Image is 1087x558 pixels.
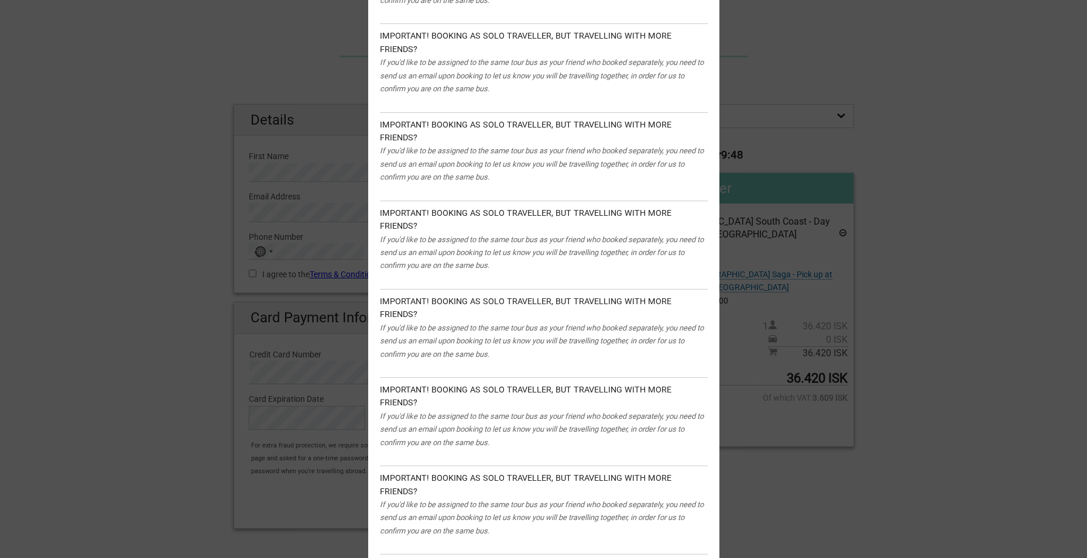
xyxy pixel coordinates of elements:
[380,30,708,56] div: IMPORTANT! BOOKING AS SOLO TRAVELLER, BUT TRAVELLING WITH MORE FRIENDS?
[380,322,708,361] div: If you'd like to be assigned to the same tour bus as your friend who booked separately, you need ...
[380,498,708,538] div: If you'd like to be assigned to the same tour bus as your friend who booked separately, you need ...
[380,207,708,233] div: IMPORTANT! BOOKING AS SOLO TRAVELLER, BUT TRAVELLING WITH MORE FRIENDS?
[380,472,708,498] div: IMPORTANT! BOOKING AS SOLO TRAVELLER, BUT TRAVELLING WITH MORE FRIENDS?
[380,384,708,410] div: IMPORTANT! BOOKING AS SOLO TRAVELLER, BUT TRAVELLING WITH MORE FRIENDS?
[380,56,708,95] div: If you'd like to be assigned to the same tour bus as your friend who booked separately, you need ...
[380,119,708,145] div: IMPORTANT! BOOKING AS SOLO TRAVELLER, BUT TRAVELLING WITH MORE FRIENDS?
[135,18,149,32] button: Open LiveChat chat widget
[380,295,708,322] div: IMPORTANT! BOOKING AS SOLO TRAVELLER, BUT TRAVELLING WITH MORE FRIENDS?
[380,410,708,449] div: If you'd like to be assigned to the same tour bus as your friend who booked separately, you need ...
[380,144,708,184] div: If you'd like to be assigned to the same tour bus as your friend who booked separately, you need ...
[380,233,708,273] div: If you'd like to be assigned to the same tour bus as your friend who booked separately, you need ...
[16,20,132,30] p: We're away right now. Please check back later!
